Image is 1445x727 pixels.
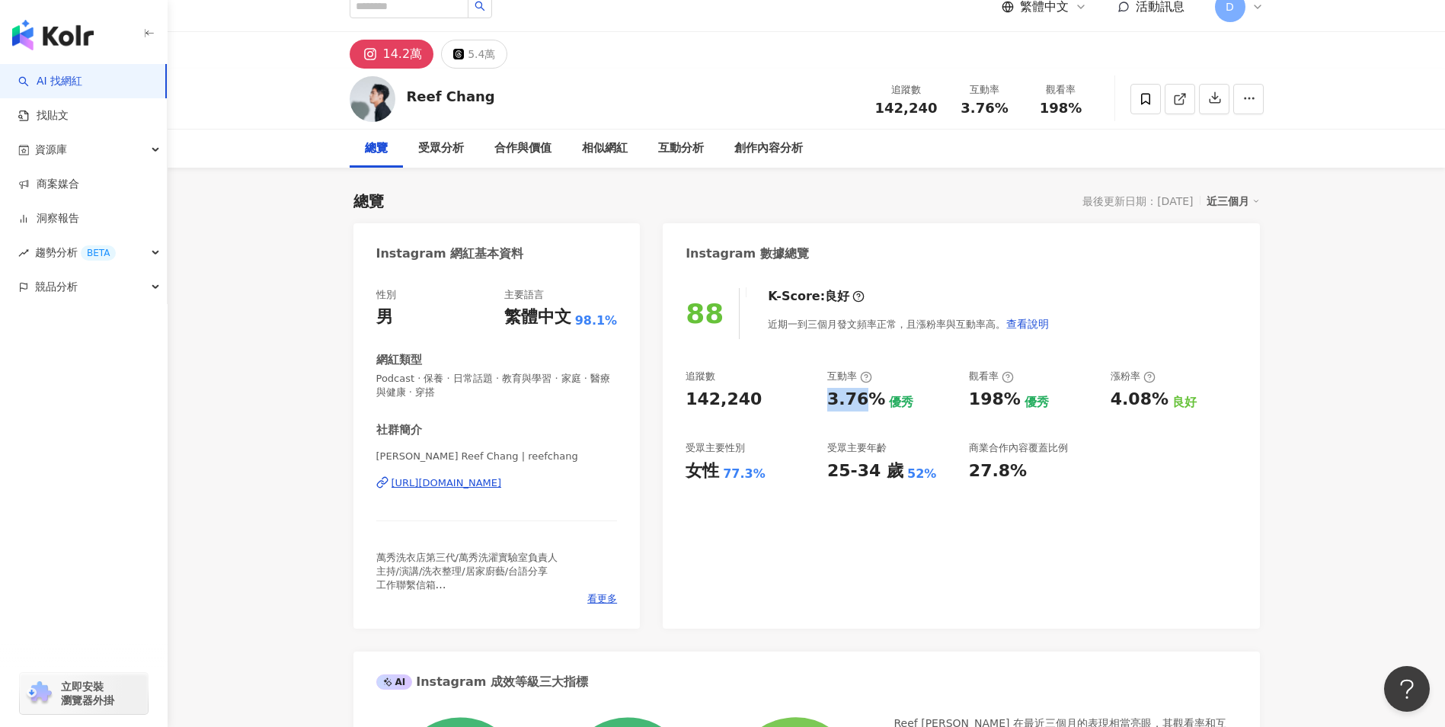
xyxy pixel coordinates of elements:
div: 最後更新日期：[DATE] [1082,195,1193,207]
a: 找貼文 [18,108,69,123]
div: 男 [376,306,393,329]
iframe: Help Scout Beacon - Open [1384,666,1430,712]
span: Podcast · 保養 · 日常話題 · 教育與學習 · 家庭 · 醫療與健康 · 穿搭 [376,372,618,399]
button: 5.4萬 [441,40,507,69]
div: 網紅類型 [376,352,422,368]
div: 性別 [376,288,396,302]
a: [URL][DOMAIN_NAME] [376,476,618,490]
div: 商業合作內容覆蓋比例 [969,441,1068,455]
div: Reef Chang [407,87,495,106]
div: 25-34 歲 [827,460,903,483]
span: 競品分析 [35,270,78,304]
span: [PERSON_NAME] Reef Chang | reefchang [376,450,618,463]
button: 14.2萬 [350,40,434,69]
div: 追蹤數 [686,370,715,383]
div: 5.4萬 [468,43,495,65]
div: 互動分析 [658,139,704,158]
span: 3.76% [961,101,1008,116]
div: 觀看率 [1032,82,1090,98]
div: 受眾分析 [418,139,464,158]
img: KOL Avatar [350,76,395,122]
div: 27.8% [969,460,1027,483]
div: 良好 [825,288,849,305]
div: [URL][DOMAIN_NAME] [392,476,502,490]
div: 88 [686,298,724,329]
div: BETA [81,245,116,261]
div: 追蹤數 [875,82,938,98]
div: 互動率 [956,82,1014,98]
span: 查看說明 [1006,318,1049,330]
div: 總覽 [365,139,388,158]
div: 良好 [1172,394,1197,411]
span: search [475,1,485,11]
button: 查看說明 [1005,309,1050,339]
div: Instagram 網紅基本資料 [376,245,524,262]
div: Instagram 成效等級三大指標 [376,674,588,690]
div: 142,240 [686,388,762,412]
div: 198% [969,388,1021,412]
span: 資源庫 [35,133,67,167]
div: 女性 [686,460,719,483]
div: 漲粉率 [1111,370,1156,383]
div: 互動率 [827,370,872,383]
div: 總覽 [353,191,384,212]
div: 合作與價值 [494,139,551,158]
span: 198% [1040,101,1082,116]
img: chrome extension [24,681,54,706]
div: 主要語言 [504,288,544,302]
a: 商案媒合 [18,177,79,192]
span: rise [18,248,29,258]
a: chrome extension立即安裝 瀏覽器外掛 [20,673,148,714]
div: 14.2萬 [383,43,423,65]
div: 77.3% [723,466,766,482]
div: 創作內容分析 [734,139,803,158]
div: AI [376,674,413,690]
div: 近期一到三個月發文頻率正常，且漲粉率與互動率高。 [768,309,1050,339]
div: 社群簡介 [376,422,422,438]
div: 受眾主要年齡 [827,441,887,455]
span: 趨勢分析 [35,235,116,270]
div: 4.08% [1111,388,1168,412]
span: 萬秀洗衣店第三代/萬秀洗濯實驗室負責人 主持/演講/洗衣整理/居家廚藝/台語分享 工作聯繫信箱 📪 [EMAIL_ADDRESS][DOMAIN_NAME] @wantshowasyoung /... [376,552,564,619]
div: 相似網紅 [582,139,628,158]
a: searchAI 找網紅 [18,74,82,89]
div: K-Score : [768,288,865,305]
span: 142,240 [875,100,938,116]
div: 繁體中文 [504,306,571,329]
a: 洞察報告 [18,211,79,226]
div: 52% [907,466,936,482]
div: 優秀 [889,394,913,411]
div: 優秀 [1025,394,1049,411]
span: 立即安裝 瀏覽器外掛 [61,680,114,707]
div: Instagram 數據總覽 [686,245,809,262]
div: 3.76% [827,388,885,412]
span: 98.1% [575,312,618,329]
img: logo [12,20,94,50]
div: 受眾主要性別 [686,441,745,455]
div: 近三個月 [1207,191,1260,211]
div: 觀看率 [969,370,1014,383]
span: 看更多 [587,592,617,606]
